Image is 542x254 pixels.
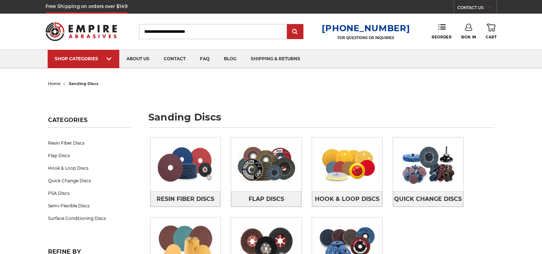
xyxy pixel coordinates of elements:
[312,191,382,207] a: Hook & Loop Discs
[69,81,99,86] span: sanding discs
[48,187,131,199] a: PSA Discs
[48,162,131,174] a: Hook & Loop Discs
[157,193,214,205] span: Resin Fiber Discs
[231,140,301,189] img: Flap Discs
[393,137,463,191] img: Quick Change Discs
[432,35,451,39] span: Reorder
[150,191,221,207] a: Resin Fiber Discs
[394,193,462,205] span: Quick Change Discs
[322,36,410,40] p: FOR QUESTIONS OR INQUIRIES
[486,24,497,39] a: Cart
[432,24,451,39] a: Reorder
[322,23,410,33] a: [PHONE_NUMBER]
[461,35,476,39] span: Sign In
[249,193,284,205] span: Flap Discs
[55,56,112,61] div: SHOP CATEGORIES
[48,137,131,149] a: Resin Fiber Discs
[48,149,131,162] a: Flap Discs
[48,81,61,86] a: home
[45,18,117,46] img: Empire Abrasives
[157,50,193,68] a: contact
[48,174,131,187] a: Quick Change Discs
[312,140,382,189] img: Hook & Loop Discs
[288,25,302,39] input: Submit
[231,191,301,207] a: Flap Discs
[150,137,221,191] img: Resin Fiber Discs
[315,193,379,205] span: Hook & Loop Discs
[486,35,497,39] span: Cart
[119,50,157,68] a: about us
[48,199,131,212] a: Semi-Flexible Discs
[217,50,244,68] a: blog
[244,50,307,68] a: shipping & returns
[48,212,131,225] a: Surface Conditioning Discs
[193,50,217,68] a: faq
[148,112,494,128] h1: sanding discs
[48,117,131,128] h5: Categories
[393,191,463,207] a: Quick Change Discs
[457,4,497,14] a: CONTACT US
